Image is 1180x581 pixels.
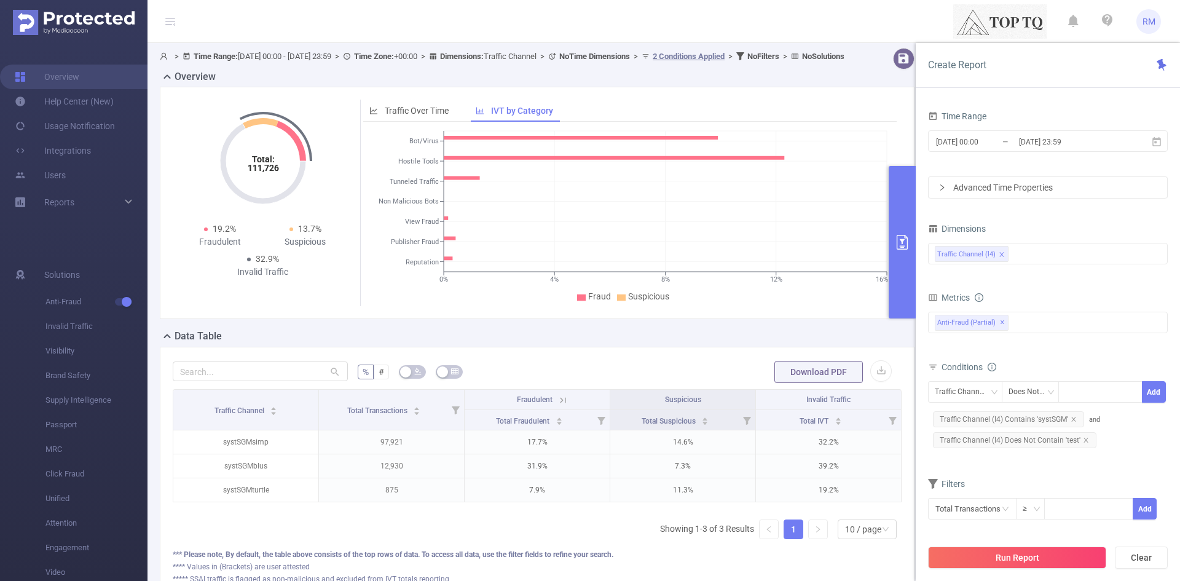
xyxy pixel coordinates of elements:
div: Invalid Traffic [220,266,305,279]
div: Traffic Channel (l4) [937,247,996,263]
span: Time Range [928,111,986,121]
span: Passport [45,413,147,437]
p: 14.6% [610,430,755,454]
div: 10 / page [845,520,881,539]
a: Usage Notification [15,114,115,138]
span: > [171,52,183,61]
tspan: Hostile Tools [398,157,439,165]
tspan: Reputation [406,258,439,266]
span: Reports [44,197,74,207]
i: icon: down [1047,389,1055,397]
span: Supply Intelligence [45,388,147,413]
div: Sort [556,416,563,423]
p: 875 [319,478,464,502]
div: icon: rightAdvanced Time Properties [929,177,1167,198]
input: Search... [173,362,348,381]
i: icon: caret-up [556,416,562,419]
span: Metrics [928,293,970,302]
span: Create Report [928,59,986,71]
span: IVT by Category [491,106,553,116]
div: Suspicious [263,235,348,248]
span: Filters [928,479,965,489]
tspan: View Fraud [405,218,439,226]
img: Protected Media [13,10,135,35]
tspan: Total: [251,154,274,164]
p: 12,930 [319,454,464,478]
tspan: 12% [769,275,782,283]
b: No Filters [747,52,779,61]
p: 11.3% [610,478,755,502]
b: Time Zone: [354,52,394,61]
i: icon: close [1083,437,1089,443]
span: 32.9% [256,254,279,264]
tspan: Bot/Virus [409,138,439,146]
i: icon: caret-down [556,420,562,424]
h2: Overview [175,69,216,84]
span: Click Fraud [45,462,147,486]
span: 13.7% [298,224,321,234]
p: 31.9% [465,454,610,478]
li: 1 [784,520,803,539]
p: systSGMsimp [173,430,318,454]
div: Fraudulent [178,235,263,248]
tspan: 111,726 [247,163,278,173]
i: icon: bar-chart [476,106,484,115]
i: icon: left [765,526,773,533]
i: icon: caret-down [702,420,709,424]
input: Start date [935,133,1034,150]
i: Filter menu [884,410,901,430]
li: Showing 1-3 of 3 Results [660,520,754,539]
b: Time Range: [194,52,238,61]
span: Invalid Traffic [806,395,851,404]
span: Traffic Channel [214,406,266,415]
span: Total Transactions [347,406,409,415]
span: Traffic Channel [440,52,537,61]
div: ≥ [1023,499,1036,519]
input: End date [1018,133,1117,150]
h2: Data Table [175,329,222,344]
span: Traffic Channel (l4) Does Not Contain 'test' [933,432,1096,448]
li: Traffic Channel (l4) [935,246,1009,262]
div: Sort [270,405,277,413]
div: Traffic Channel (l4) [935,382,996,402]
button: Clear [1115,547,1168,569]
span: % [363,367,369,377]
li: Next Page [808,520,828,539]
p: 97,921 [319,430,464,454]
span: > [417,52,429,61]
i: Filter menu [592,410,610,430]
p: 17.7% [465,430,610,454]
i: icon: down [991,389,998,397]
p: 7.9% [465,478,610,502]
span: Total Fraudulent [496,417,551,425]
span: Traffic Over Time [385,106,449,116]
span: Invalid Traffic [45,314,147,339]
span: and [928,416,1101,445]
p: 32.2% [756,430,901,454]
tspan: Non Malicious Bots [379,198,439,206]
span: Total Suspicious [642,417,698,425]
p: 39.2% [756,454,901,478]
p: systSGMturtle [173,478,318,502]
tspan: 4% [550,275,559,283]
span: Suspicious [628,291,669,301]
i: icon: caret-up [270,405,277,409]
i: icon: info-circle [988,363,996,371]
span: RM [1143,9,1155,34]
p: 19.2% [756,478,901,502]
a: 1 [784,520,803,539]
button: Run Report [928,547,1106,569]
i: icon: caret-up [835,416,841,419]
i: icon: close [999,251,1005,259]
span: > [537,52,548,61]
b: No Time Dimensions [559,52,630,61]
i: icon: caret-up [414,405,420,409]
p: systSGMblus [173,454,318,478]
div: Sort [835,416,842,423]
button: Download PDF [774,361,863,383]
tspan: 16% [875,275,887,283]
i: Filter menu [447,390,464,430]
span: Fraud [588,291,611,301]
span: Brand Safety [45,363,147,388]
p: 7.3% [610,454,755,478]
